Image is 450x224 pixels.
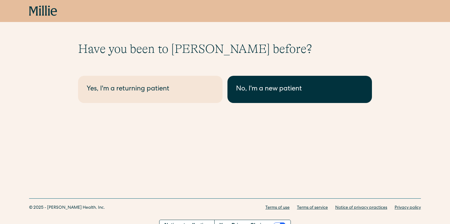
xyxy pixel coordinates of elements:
[335,205,387,211] a: Notice of privacy practices
[227,76,372,103] a: No, I'm a new patient
[78,76,223,103] a: Yes, I'm a returning patient
[236,84,363,94] div: No, I'm a new patient
[87,84,214,94] div: Yes, I'm a returning patient
[29,205,105,211] div: © 2025 - [PERSON_NAME] Health, Inc.
[297,205,328,211] a: Terms of service
[78,42,372,56] h1: Have you been to [PERSON_NAME] before?
[265,205,290,211] a: Terms of use
[395,205,421,211] a: Privacy policy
